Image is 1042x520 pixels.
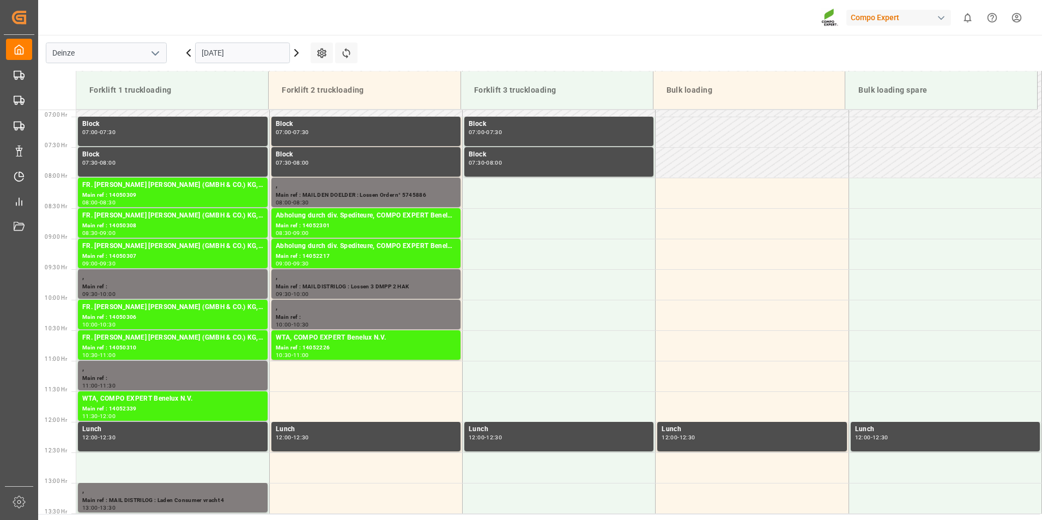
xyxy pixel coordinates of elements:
[45,448,67,454] span: 12:30 Hr
[82,149,263,160] div: Block
[100,505,116,510] div: 13:30
[98,353,100,358] div: -
[680,435,695,440] div: 12:30
[100,353,116,358] div: 11:00
[292,292,293,297] div: -
[469,130,484,135] div: 07:00
[276,261,292,266] div: 09:00
[98,292,100,297] div: -
[276,130,292,135] div: 07:00
[82,353,98,358] div: 10:30
[82,292,98,297] div: 09:30
[292,322,293,327] div: -
[98,414,100,419] div: -
[82,343,263,353] div: Main ref : 14050310
[276,313,456,322] div: Main ref :
[276,200,292,205] div: 08:00
[293,231,309,235] div: 09:00
[45,509,67,515] span: 13:30 Hr
[276,231,292,235] div: 08:30
[100,261,116,266] div: 09:30
[100,200,116,205] div: 08:30
[662,435,677,440] div: 12:00
[82,424,263,435] div: Lunch
[82,383,98,388] div: 11:00
[292,435,293,440] div: -
[82,332,263,343] div: FR. [PERSON_NAME] [PERSON_NAME] (GMBH & CO.) KG, COMPO EXPERT Benelux N.V.
[100,231,116,235] div: 09:00
[662,80,837,100] div: Bulk loading
[82,210,263,221] div: FR. [PERSON_NAME] [PERSON_NAME] (GMBH & CO.) KG, COMPO EXPERT Benelux N.V.
[82,252,263,261] div: Main ref : 14050307
[82,363,263,374] div: ,
[292,200,293,205] div: -
[82,221,263,231] div: Main ref : 14050308
[98,435,100,440] div: -
[147,45,163,62] button: open menu
[100,130,116,135] div: 07:30
[45,356,67,362] span: 11:00 Hr
[293,261,309,266] div: 09:30
[100,160,116,165] div: 08:00
[82,282,263,292] div: Main ref :
[277,80,452,100] div: Forklift 2 truckloading
[469,424,649,435] div: Lunch
[82,505,98,510] div: 13:00
[98,322,100,327] div: -
[855,424,1035,435] div: Lunch
[85,80,259,100] div: Forklift 1 truckloading
[871,435,873,440] div: -
[855,435,871,440] div: 12:00
[955,5,980,30] button: show 0 new notifications
[484,160,486,165] div: -
[276,282,456,292] div: Main ref : MAIL DISTRILOG : Lossen 3 DMPP 2 HAK
[470,80,644,100] div: Forklift 3 truckloading
[873,435,888,440] div: 12:30
[292,130,293,135] div: -
[100,292,116,297] div: 10:00
[293,322,309,327] div: 10:30
[82,130,98,135] div: 07:00
[45,295,67,301] span: 10:00 Hr
[45,112,67,118] span: 07:00 Hr
[82,394,263,404] div: WTA, COMPO EXPERT Benelux N.V.
[292,261,293,266] div: -
[98,505,100,510] div: -
[82,261,98,266] div: 09:00
[293,435,309,440] div: 12:30
[82,404,263,414] div: Main ref : 14052339
[45,264,67,270] span: 09:30 Hr
[677,435,679,440] div: -
[82,414,98,419] div: 11:30
[45,203,67,209] span: 08:30 Hr
[98,130,100,135] div: -
[82,271,263,282] div: ,
[486,130,502,135] div: 07:30
[45,173,67,179] span: 08:00 Hr
[293,292,309,297] div: 10:00
[276,292,292,297] div: 09:30
[82,374,263,383] div: Main ref :
[276,353,292,358] div: 10:30
[82,180,263,191] div: FR. [PERSON_NAME] [PERSON_NAME] (GMBH & CO.) KG, COMPO EXPERT Benelux N.V.
[100,322,116,327] div: 10:30
[276,435,292,440] div: 12:00
[292,353,293,358] div: -
[821,8,839,27] img: Screenshot%202023-09-29%20at%2010.02.21.png_1712312052.png
[82,485,263,496] div: ,
[82,119,263,130] div: Block
[100,414,116,419] div: 12:00
[82,160,98,165] div: 07:30
[82,496,263,505] div: Main ref : MAIL DISTRILOG : Laden Consumer vracht 4
[276,332,456,343] div: WTA, COMPO EXPERT Benelux N.V.
[276,252,456,261] div: Main ref : 14052217
[662,424,842,435] div: Lunch
[293,353,309,358] div: 11:00
[276,241,456,252] div: Abholung durch div. Spediteure, COMPO EXPERT Benelux N.V.
[846,10,951,26] div: Compo Expert
[45,142,67,148] span: 07:30 Hr
[854,80,1028,100] div: Bulk loading spare
[98,383,100,388] div: -
[276,221,456,231] div: Main ref : 14052301
[45,478,67,484] span: 13:00 Hr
